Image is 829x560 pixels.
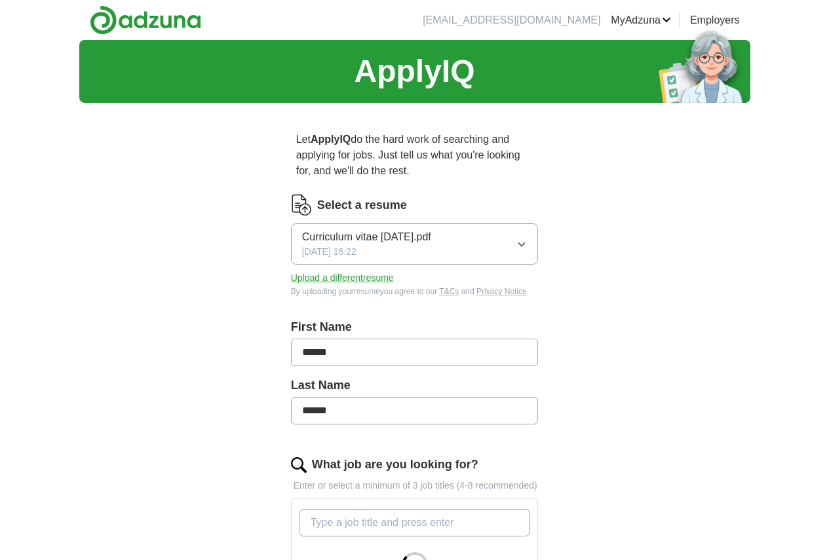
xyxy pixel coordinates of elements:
label: Select a resume [317,196,407,214]
img: search.png [291,457,307,473]
img: Adzuna logo [90,5,201,35]
button: Curriculum vitae [DATE].pdf[DATE] 16:22 [291,223,539,265]
label: Last Name [291,377,539,394]
span: [DATE] 16:22 [302,245,357,259]
a: Privacy Notice [476,287,527,296]
span: Curriculum vitae [DATE].pdf [302,229,431,245]
label: First Name [291,318,539,336]
label: What job are you looking for? [312,456,478,474]
p: Enter or select a minimum of 3 job titles (4-8 recommended) [291,479,539,493]
a: T&Cs [439,287,459,296]
img: CV Icon [291,195,312,215]
h1: ApplyIQ [354,48,474,95]
input: Type a job title and press enter [299,509,530,536]
a: MyAdzuna [611,12,671,28]
button: Upload a differentresume [291,271,394,285]
a: Employers [690,12,740,28]
strong: ApplyIQ [311,134,351,145]
p: Let do the hard work of searching and applying for jobs. Just tell us what you're looking for, an... [291,126,539,184]
div: By uploading your resume you agree to our and . [291,286,539,297]
li: [EMAIL_ADDRESS][DOMAIN_NAME] [423,12,600,28]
